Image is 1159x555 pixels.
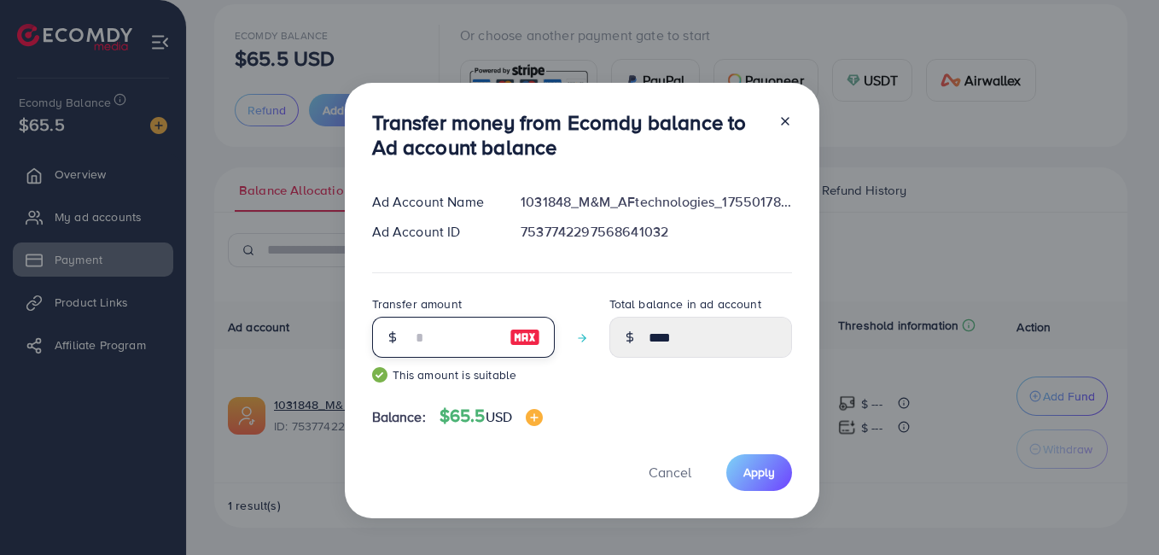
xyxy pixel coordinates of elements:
[627,454,713,491] button: Cancel
[726,454,792,491] button: Apply
[510,327,540,348] img: image
[486,407,512,426] span: USD
[372,110,765,160] h3: Transfer money from Ecomdy balance to Ad account balance
[372,295,462,313] label: Transfer amount
[1086,478,1146,542] iframe: Chat
[649,463,691,482] span: Cancel
[743,464,775,481] span: Apply
[507,192,805,212] div: 1031848_M&M_AFtechnologies_1755017813449
[609,295,761,313] label: Total balance in ad account
[526,409,543,426] img: image
[440,406,543,427] h4: $65.5
[372,367,387,383] img: guide
[358,222,508,242] div: Ad Account ID
[372,407,426,427] span: Balance:
[507,222,805,242] div: 7537742297568641032
[372,366,555,383] small: This amount is suitable
[358,192,508,212] div: Ad Account Name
